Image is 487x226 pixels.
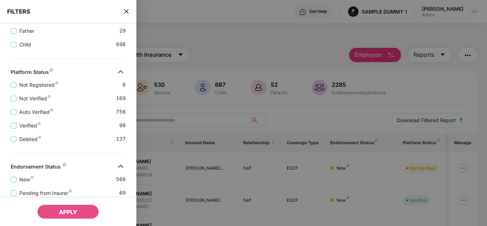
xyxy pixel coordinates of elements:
span: Child [16,41,34,49]
span: 6 [122,81,126,89]
span: Father [16,27,37,35]
img: svg+xml;base64,PHN2ZyB4bWxucz0iaHR0cDovL3d3dy53My5vcmcvMjAwMC9zdmciIHdpZHRoPSI4IiBoZWlnaHQ9IjgiIH... [38,136,41,139]
span: 566 [116,175,126,184]
button: APPLY [37,205,99,219]
span: Deleted [16,135,44,143]
span: 137 [116,135,126,143]
span: 169 [116,94,126,102]
span: 29 [119,27,126,35]
span: FILTERS [7,8,30,15]
img: svg+xml;base64,PHN2ZyB4bWxucz0iaHR0cDovL3d3dy53My5vcmcvMjAwMC9zdmciIHdpZHRoPSIzMiIgaGVpZ2h0PSIzMi... [115,161,126,172]
div: Platform Status [11,69,53,77]
img: svg+xml;base64,PHN2ZyB4bWxucz0iaHR0cDovL3d3dy53My5vcmcvMjAwMC9zdmciIHdpZHRoPSI4IiBoZWlnaHQ9IjgiIH... [38,122,41,125]
span: 69 [119,189,126,197]
span: 756 [116,108,126,116]
img: svg+xml;base64,PHN2ZyB4bWxucz0iaHR0cDovL3d3dy53My5vcmcvMjAwMC9zdmciIHdpZHRoPSI4IiBoZWlnaHQ9IjgiIH... [69,190,72,192]
img: svg+xml;base64,PHN2ZyB4bWxucz0iaHR0cDovL3d3dy53My5vcmcvMjAwMC9zdmciIHdpZHRoPSI4IiBoZWlnaHQ9IjgiIH... [50,68,53,72]
img: svg+xml;base64,PHN2ZyB4bWxucz0iaHR0cDovL3d3dy53My5vcmcvMjAwMC9zdmciIHdpZHRoPSI4IiBoZWlnaHQ9IjgiIH... [48,95,51,98]
img: svg+xml;base64,PHN2ZyB4bWxucz0iaHR0cDovL3d3dy53My5vcmcvMjAwMC9zdmciIHdpZHRoPSIzMiIgaGVpZ2h0PSIzMi... [115,66,126,77]
img: svg+xml;base64,PHN2ZyB4bWxucz0iaHR0cDovL3d3dy53My5vcmcvMjAwMC9zdmciIHdpZHRoPSI4IiBoZWlnaHQ9IjgiIH... [50,109,53,111]
img: svg+xml;base64,PHN2ZyB4bWxucz0iaHR0cDovL3d3dy53My5vcmcvMjAwMC9zdmciIHdpZHRoPSI4IiBoZWlnaHQ9IjgiIH... [63,163,66,166]
span: Auto Verified [16,108,56,116]
span: 96 [119,121,126,130]
span: 696 [116,40,126,49]
img: svg+xml;base64,PHN2ZyB4bWxucz0iaHR0cDovL3d3dy53My5vcmcvMjAwMC9zdmciIHdpZHRoPSI4IiBoZWlnaHQ9IjgiIH... [31,176,34,179]
span: Not Registered [16,81,61,89]
span: Pending from Insurer [16,189,75,197]
span: close [124,8,129,15]
span: Verified [16,122,44,130]
span: APPLY [59,209,77,216]
span: Not Verified [16,95,54,102]
span: New [16,176,36,184]
div: Endorsement Status [11,164,66,172]
img: svg+xml;base64,PHN2ZyB4bWxucz0iaHR0cDovL3d3dy53My5vcmcvMjAwMC9zdmciIHdpZHRoPSI4IiBoZWlnaHQ9IjgiIH... [55,81,58,84]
